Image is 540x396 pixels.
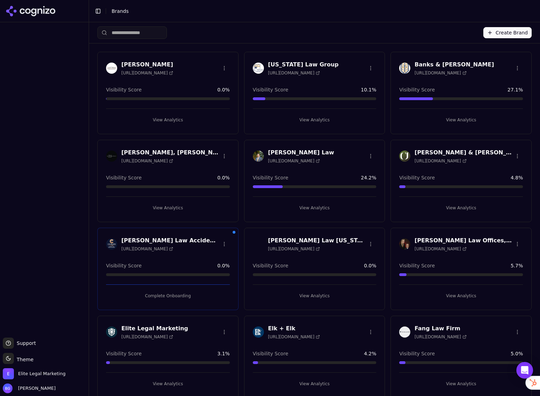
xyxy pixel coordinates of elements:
img: Elk + Elk [253,326,264,338]
button: View Analytics [253,114,377,126]
img: Bishop, Del Vecchio & Beeks Law Office [106,151,117,162]
span: Visibility Score [399,174,435,181]
span: [URL][DOMAIN_NAME] [121,158,173,164]
button: View Analytics [106,378,230,389]
span: [URL][DOMAIN_NAME] [268,334,320,340]
button: Complete Onboarding [106,290,230,301]
img: Aaron Herbert [106,63,117,74]
span: 5.7 % [510,262,523,269]
button: Create Brand [483,27,532,38]
nav: breadcrumb [112,8,521,15]
h3: [PERSON_NAME] Law Accident & Injury Lawyers [121,236,219,245]
img: Crossman Law Offices, PC [399,239,410,250]
button: View Analytics [399,114,523,126]
span: 4.2 % [364,350,377,357]
span: [URL][DOMAIN_NAME] [414,334,466,340]
span: Elite Legal Marketing [18,371,65,377]
span: Brands [112,8,129,14]
h3: Banks & [PERSON_NAME] [414,60,494,69]
span: [URL][DOMAIN_NAME] [414,70,466,76]
span: [URL][DOMAIN_NAME] [268,158,320,164]
span: Visibility Score [399,350,435,357]
h3: Fang Law Firm [414,324,466,333]
div: Open Intercom Messenger [516,362,533,379]
span: 24.2 % [361,174,376,181]
span: Visibility Score [106,86,142,93]
span: [URL][DOMAIN_NAME] [414,158,466,164]
span: 4.8 % [510,174,523,181]
button: View Analytics [106,202,230,213]
button: View Analytics [253,290,377,301]
span: [URL][DOMAIN_NAME] [414,246,466,252]
h3: [PERSON_NAME] Law [US_STATE] [MEDICAL_DATA] [268,236,365,245]
span: Visibility Score [106,174,142,181]
span: Visibility Score [399,86,435,93]
img: Brian Gomez [3,383,13,393]
h3: [PERSON_NAME] Law [268,148,334,157]
span: Theme [14,357,33,362]
span: Visibility Score [253,262,288,269]
span: Visibility Score [253,350,288,357]
span: 3.1 % [217,350,230,357]
h3: [PERSON_NAME], [PERSON_NAME] & [PERSON_NAME] Law Office [121,148,219,157]
img: Arizona Law Group [253,63,264,74]
img: Cannon Law [253,151,264,162]
span: 10.1 % [361,86,376,93]
span: Visibility Score [106,350,142,357]
span: [URL][DOMAIN_NAME] [268,70,320,76]
h3: Elk + Elk [268,324,320,333]
span: Support [14,340,36,347]
span: Visibility Score [399,262,435,269]
h3: Elite Legal Marketing [121,324,188,333]
button: Open organization switcher [3,368,65,379]
button: Open user button [3,383,56,393]
h3: [US_STATE] Law Group [268,60,339,69]
img: Colburn Law Washington Dog Bite [253,239,264,250]
button: View Analytics [253,378,377,389]
button: View Analytics [399,290,523,301]
img: Cohen & Jaffe [399,151,410,162]
span: Visibility Score [106,262,142,269]
span: 0.0 % [217,86,230,93]
img: Fang Law Firm [399,326,410,338]
span: Visibility Score [253,174,288,181]
h3: [PERSON_NAME] Law Offices, PC [414,236,512,245]
span: [URL][DOMAIN_NAME] [121,70,173,76]
img: Elite Legal Marketing [3,368,14,379]
span: [URL][DOMAIN_NAME] [121,246,173,252]
span: [URL][DOMAIN_NAME] [121,334,173,340]
h3: [PERSON_NAME] [121,60,173,69]
span: 0.0 % [217,262,230,269]
button: View Analytics [253,202,377,213]
span: [PERSON_NAME] [15,385,56,391]
img: Elite Legal Marketing [106,326,117,338]
span: 0.0 % [364,262,377,269]
span: 0.0 % [217,174,230,181]
img: Colburn Law Accident & Injury Lawyers [106,239,117,250]
span: Visibility Score [253,86,288,93]
h3: [PERSON_NAME] & [PERSON_NAME] [414,148,512,157]
span: [URL][DOMAIN_NAME] [268,246,320,252]
button: View Analytics [399,378,523,389]
button: View Analytics [399,202,523,213]
span: 27.1 % [508,86,523,93]
span: 5.0 % [510,350,523,357]
img: Banks & Brower [399,63,410,74]
button: View Analytics [106,114,230,126]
